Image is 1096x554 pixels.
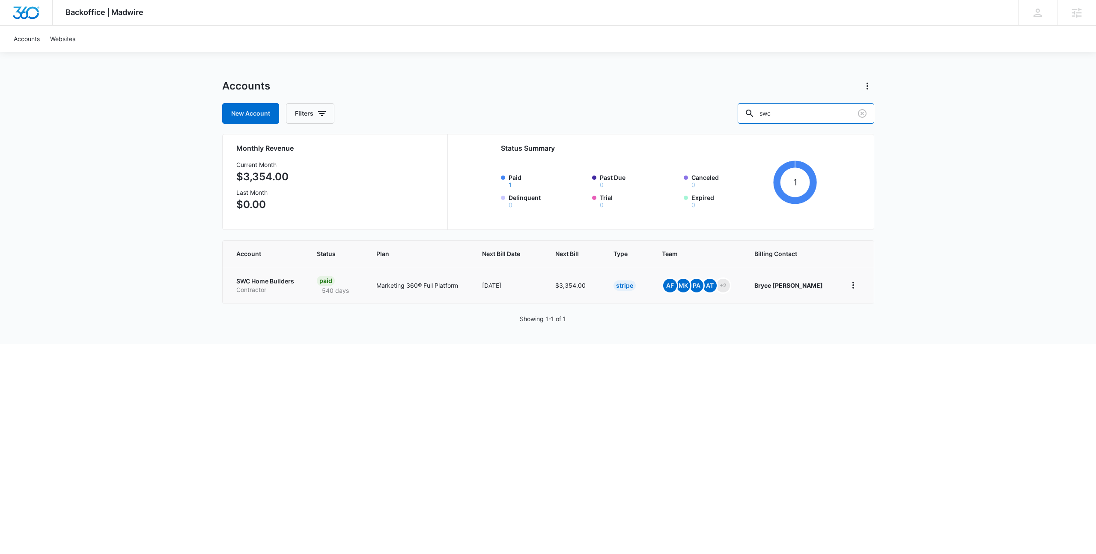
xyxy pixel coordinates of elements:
label: Past Due [600,173,679,188]
span: Account [236,249,284,258]
a: Accounts [9,26,45,52]
span: Status [317,249,343,258]
label: Delinquent [509,193,587,208]
label: Trial [600,193,679,208]
h3: Current Month [236,160,289,169]
a: New Account [222,103,279,124]
td: $3,354.00 [545,267,603,304]
span: +2 [716,279,730,292]
span: MK [676,279,690,292]
p: Showing 1-1 of 1 [520,314,566,323]
h1: Accounts [222,80,270,92]
div: Stripe [614,280,636,291]
p: Contractor [236,286,297,294]
span: Type [614,249,629,258]
label: Paid [509,173,587,188]
h2: Monthly Revenue [236,143,437,153]
span: Team [662,249,721,258]
span: Billing Contact [754,249,825,258]
span: AF [663,279,677,292]
td: [DATE] [472,267,545,304]
button: Clear [855,107,869,120]
span: Backoffice | Madwire [66,8,143,17]
p: Marketing 360® Full Platform [376,281,461,290]
button: home [846,278,860,292]
label: Expired [691,193,770,208]
p: $3,354.00 [236,169,289,185]
p: $0.00 [236,197,289,212]
strong: Bryce [PERSON_NAME] [754,282,823,289]
span: Next Bill Date [482,249,522,258]
span: Next Bill [555,249,581,258]
button: Actions [861,79,874,93]
h3: Last Month [236,188,289,197]
span: AT [703,279,717,292]
div: Paid [317,276,335,286]
p: 540 days [317,286,354,295]
a: Websites [45,26,80,52]
h2: Status Summary [501,143,817,153]
button: Filters [286,103,334,124]
p: SWC Home Builders [236,277,297,286]
tspan: 1 [793,177,797,188]
input: Search [738,103,874,124]
span: PA [690,279,703,292]
label: Canceled [691,173,770,188]
button: Paid [509,182,512,188]
a: SWC Home BuildersContractor [236,277,297,294]
span: Plan [376,249,461,258]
